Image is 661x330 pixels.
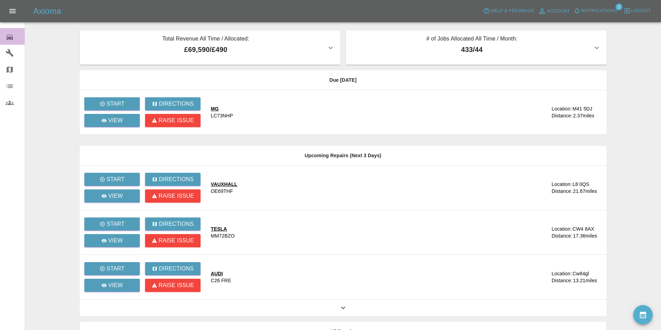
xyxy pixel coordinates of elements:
[346,30,607,65] button: # of Jobs Allocated All Time / Month:433/44
[159,265,193,273] p: Directions
[547,7,570,15] span: Account
[145,114,201,127] button: Raise issue
[552,277,573,284] div: Distance:
[211,181,237,188] div: VAUXHALL
[536,6,572,17] a: Account
[84,234,140,247] a: View
[573,277,601,284] div: 13.21 miles
[159,100,193,108] p: Directions
[211,181,516,195] a: VAUXHALLOE69THF
[145,262,201,275] button: Directions
[521,105,601,119] a: Location:M41 5DJDistance:2.37miles
[631,7,651,15] span: Logout
[581,7,617,15] span: Notifications
[108,116,123,125] p: View
[573,232,601,239] div: 17.36 miles
[552,232,573,239] div: Distance:
[351,35,593,44] p: # of Jobs Allocated All Time / Month:
[158,237,194,245] p: Raise issue
[158,192,194,200] p: Raise issue
[211,270,516,284] a: AUDIC26 FRE
[145,234,201,247] button: Raise issue
[616,3,622,10] span: 2
[573,105,592,112] div: M41 5DJ
[622,6,653,16] button: Logout
[552,112,573,119] div: Distance:
[211,270,231,277] div: AUDI
[84,97,140,110] button: Start
[211,225,235,232] div: TESLA
[84,262,140,275] button: Start
[108,237,123,245] p: View
[211,225,516,239] a: TESLAMM72BZO
[211,188,233,195] div: OE69THF
[84,173,140,186] button: Start
[521,225,601,239] a: Location:CW4 8AXDistance:17.36miles
[573,112,601,119] div: 2.37 miles
[159,175,193,184] p: Directions
[145,97,201,110] button: Directions
[84,114,140,127] a: View
[211,105,233,112] div: MG
[211,105,516,119] a: MGLC73NHP
[33,6,61,17] h5: Axioma
[573,181,589,188] div: L8 0QS
[107,100,125,108] p: Start
[84,217,140,231] button: Start
[521,181,601,195] a: Location:L8 0QSDistance:21.67miles
[491,7,534,15] span: Help & Feedback
[552,270,572,277] div: Location:
[159,220,193,228] p: Directions
[633,305,653,324] button: availability
[107,175,125,184] p: Start
[573,225,594,232] div: CW4 8AX
[85,44,327,55] p: £69,590 / £490
[158,281,194,289] p: Raise issue
[108,192,123,200] p: View
[107,220,125,228] p: Start
[573,270,589,277] div: Cw84gl
[572,6,619,16] button: Notifications
[552,105,572,112] div: Location:
[80,30,340,65] button: Total Revenue All Time / Allocated:£69,590/£490
[552,188,573,195] div: Distance:
[145,189,201,203] button: Raise issue
[158,116,194,125] p: Raise issue
[4,3,21,19] button: Open drawer
[107,265,125,273] p: Start
[145,217,201,231] button: Directions
[211,232,235,239] div: MM72BZO
[552,181,572,188] div: Location:
[80,70,607,90] th: Due [DATE]
[84,189,140,203] a: View
[481,6,536,16] button: Help & Feedback
[145,173,201,186] button: Directions
[84,279,140,292] a: View
[573,188,601,195] div: 21.67 miles
[145,279,201,292] button: Raise issue
[85,35,327,44] p: Total Revenue All Time / Allocated:
[108,281,123,289] p: View
[80,146,607,166] th: Upcoming Repairs (Next 3 Days)
[552,225,572,232] div: Location:
[351,44,593,55] p: 433 / 44
[211,277,231,284] div: C26 FRE
[211,112,233,119] div: LC73NHP
[521,270,601,284] a: Location:Cw84glDistance:13.21miles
